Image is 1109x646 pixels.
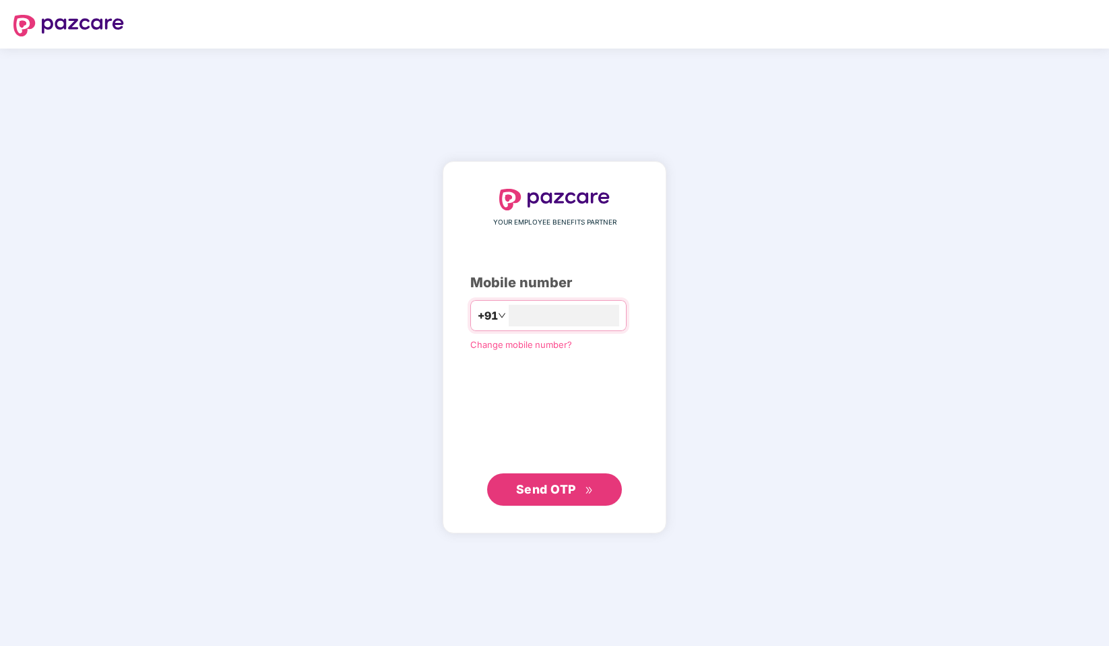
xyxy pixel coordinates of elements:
[13,15,124,36] img: logo
[498,312,506,320] span: down
[516,482,576,496] span: Send OTP
[470,272,639,293] div: Mobile number
[493,217,616,228] span: YOUR EMPLOYEE BENEFITS PARTNER
[499,189,610,210] img: logo
[487,473,622,506] button: Send OTPdouble-right
[470,339,572,350] a: Change mobile number?
[585,486,594,495] span: double-right
[478,307,498,324] span: +91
